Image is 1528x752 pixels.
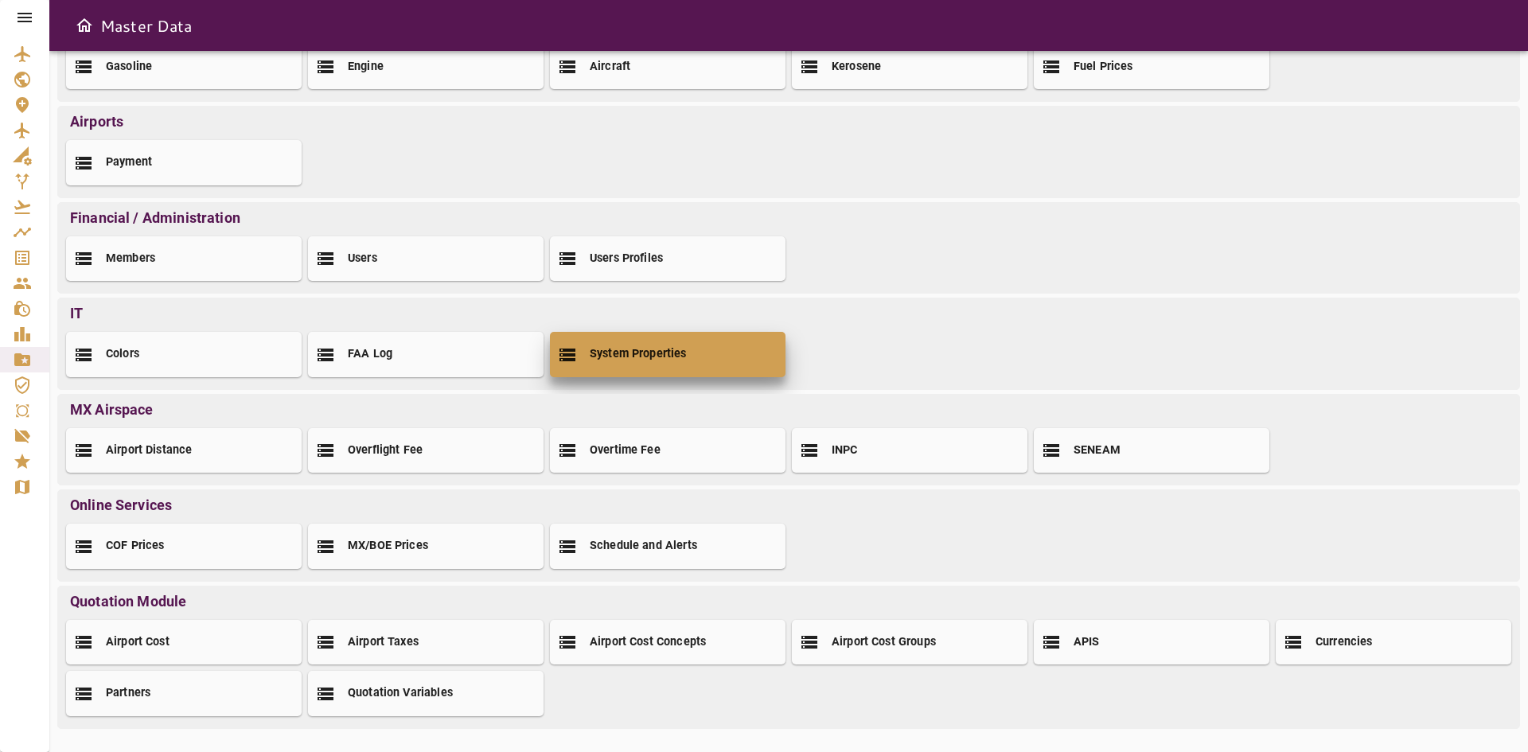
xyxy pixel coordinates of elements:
p: Quotation Module [62,590,1515,612]
h2: Airport Cost Concepts [590,634,706,651]
p: Online Services [62,494,1515,516]
h2: APIS [1074,634,1100,651]
h2: Currencies [1316,634,1373,651]
p: MX Airspace [62,399,1515,420]
h2: Payment [106,154,152,171]
p: IT [62,302,1515,324]
h2: Members [106,251,155,267]
h2: Overflight Fee [348,442,423,459]
h2: System Properties [590,346,687,363]
h2: Airport Cost Groups [832,634,936,651]
h2: Aircraft [590,59,630,76]
p: Financial / Administration [62,207,1515,228]
h2: Fuel Prices [1074,59,1133,76]
h2: Airport Cost [106,634,170,651]
h2: COF Prices [106,538,165,555]
p: Airports [62,111,1515,132]
h2: Schedule and Alerts [590,538,697,555]
h2: Overtime Fee [590,442,661,459]
h2: INPC [832,442,858,459]
h2: SENEAM [1074,442,1121,459]
h2: Kerosene [832,59,881,76]
h2: Colors [106,346,139,363]
h2: FAA Log [348,346,392,363]
h2: Engine [348,59,384,76]
h2: MX/BOE Prices [348,538,428,555]
h2: Quotation Variables [348,685,453,702]
h2: Partners [106,685,150,702]
h2: Users [348,251,377,267]
button: Open drawer [68,10,100,41]
h2: Users Profiles [590,251,663,267]
h6: Master Data [100,13,193,38]
h2: Airport Taxes [348,634,419,651]
h2: Airport Distance [106,442,192,459]
h2: Gasoline [106,59,152,76]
